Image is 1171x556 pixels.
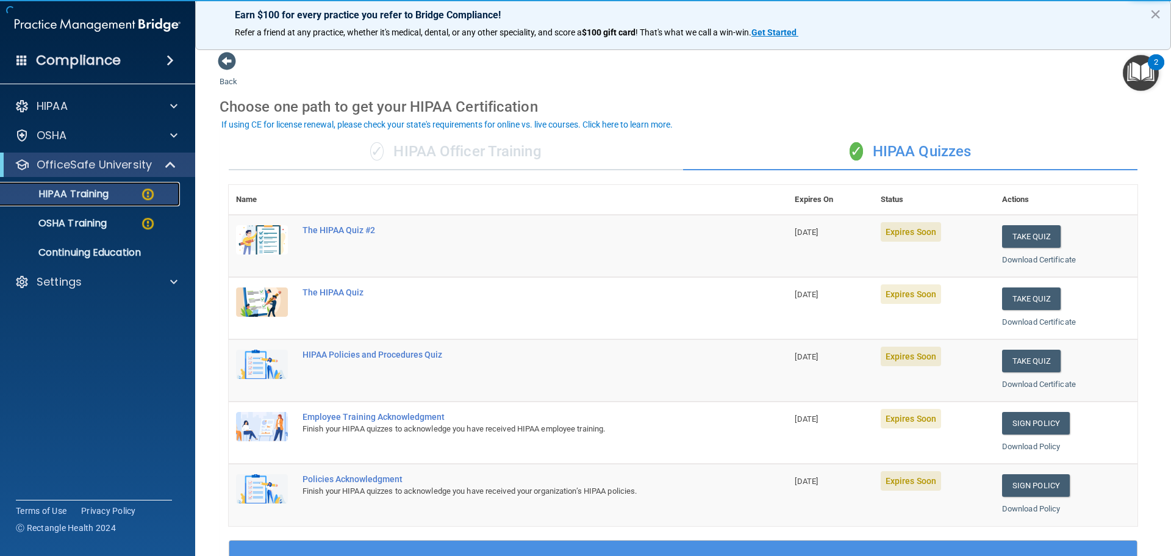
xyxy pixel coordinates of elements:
button: Take Quiz [1002,350,1061,372]
span: Ⓒ Rectangle Health 2024 [16,522,116,534]
div: The HIPAA Quiz [303,287,726,297]
div: HIPAA Quizzes [683,134,1137,170]
strong: Get Started [751,27,797,37]
a: Settings [15,275,177,289]
a: Back [220,62,237,86]
span: ! That's what we call a win-win. [636,27,751,37]
a: Get Started [751,27,798,37]
th: Name [229,185,295,215]
div: Employee Training Acknowledgment [303,412,726,422]
p: HIPAA [37,99,68,114]
div: Finish your HIPAA quizzes to acknowledge you have received HIPAA employee training. [303,422,726,436]
button: Take Quiz [1002,287,1061,310]
span: Expires Soon [881,409,941,428]
span: ✓ [850,142,863,161]
a: Download Policy [1002,442,1061,451]
div: If using CE for license renewal, please check your state's requirements for online vs. live cours... [221,120,673,129]
button: Close [1150,4,1161,24]
h4: Compliance [36,52,121,69]
p: OSHA [37,128,67,143]
p: OSHA Training [8,217,107,229]
button: Open Resource Center, 2 new notifications [1123,55,1159,91]
a: OfficeSafe University [15,157,177,172]
img: warning-circle.0cc9ac19.png [140,187,156,202]
p: Continuing Education [8,247,174,259]
span: Expires Soon [881,471,941,491]
a: HIPAA [15,99,177,114]
span: Refer a friend at any practice, whether it's medical, dental, or any other speciality, and score a [235,27,582,37]
a: Download Certificate [1002,255,1076,264]
div: The HIPAA Quiz #2 [303,225,726,235]
iframe: Drift Widget Chat Controller [960,469,1156,518]
div: Policies Acknowledgment [303,474,726,484]
p: Settings [37,275,82,289]
span: [DATE] [795,290,818,299]
img: PMB logo [15,13,181,37]
th: Actions [995,185,1137,215]
span: [DATE] [795,477,818,486]
span: [DATE] [795,228,818,237]
p: OfficeSafe University [37,157,152,172]
a: Download Certificate [1002,317,1076,327]
span: Expires Soon [881,222,941,242]
span: [DATE] [795,414,818,424]
a: Privacy Policy [81,505,136,517]
div: HIPAA Policies and Procedures Quiz [303,350,726,359]
span: Expires Soon [881,284,941,304]
p: Earn $100 for every practice you refer to Bridge Compliance! [235,9,1131,21]
p: HIPAA Training [8,188,109,200]
img: warning-circle.0cc9ac19.png [140,216,156,231]
strong: $100 gift card [582,27,636,37]
div: HIPAA Officer Training [229,134,683,170]
a: Terms of Use [16,505,66,517]
button: Take Quiz [1002,225,1061,248]
th: Expires On [787,185,873,215]
a: OSHA [15,128,177,143]
button: If using CE for license renewal, please check your state's requirements for online vs. live cours... [220,118,675,131]
div: 2 [1154,62,1158,78]
span: [DATE] [795,352,818,361]
div: Choose one path to get your HIPAA Certification [220,89,1147,125]
a: Sign Policy [1002,412,1070,435]
span: ✓ [370,142,384,161]
a: Download Certificate [1002,380,1076,389]
div: Finish your HIPAA quizzes to acknowledge you have received your organization’s HIPAA policies. [303,484,726,499]
span: Expires Soon [881,347,941,366]
th: Status [873,185,995,215]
